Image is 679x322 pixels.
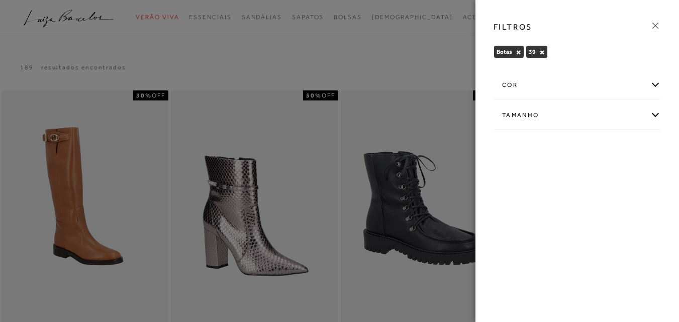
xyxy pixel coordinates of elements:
button: Botas Close [516,49,521,56]
span: Botas [497,48,512,55]
h3: FILTROS [494,21,532,33]
div: Tamanho [494,102,660,129]
span: 39 [529,48,536,55]
button: 39 Close [539,49,545,56]
div: cor [494,72,660,98]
